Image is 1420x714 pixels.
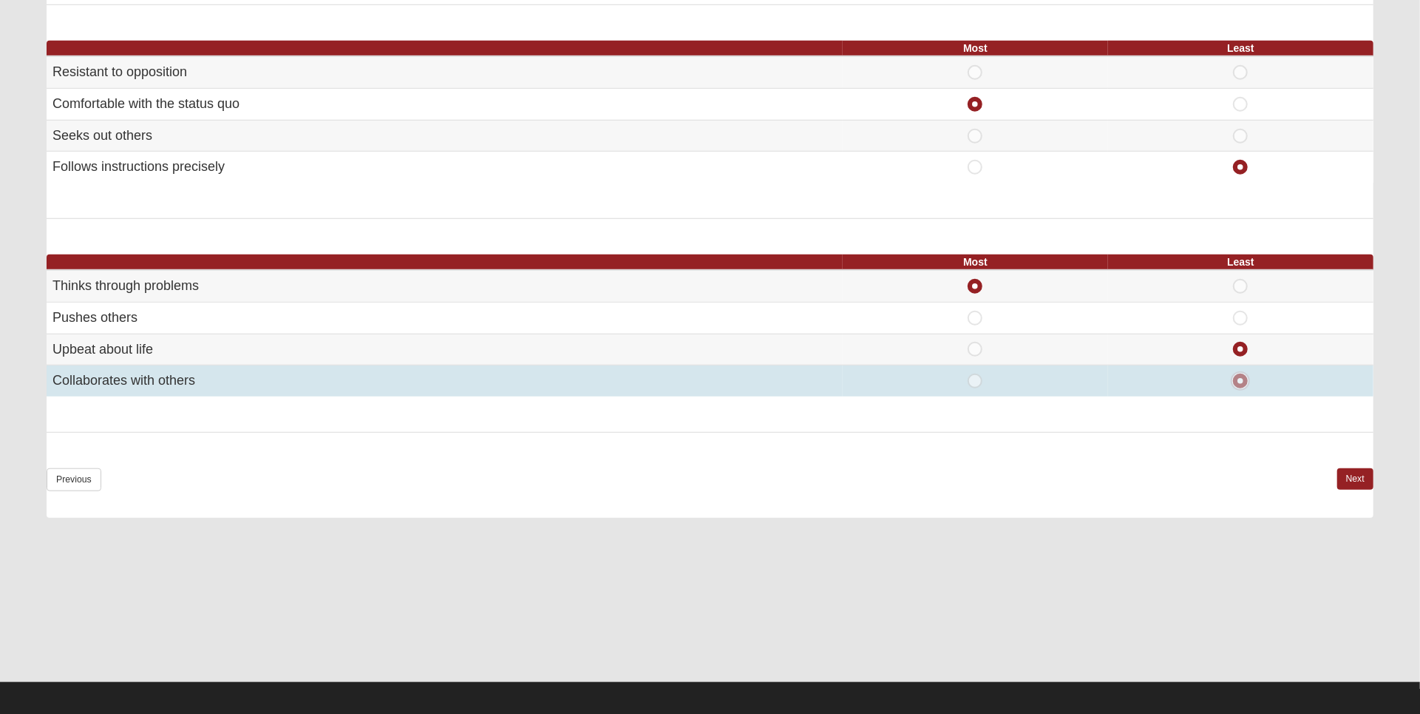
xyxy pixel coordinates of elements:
[1108,255,1373,270] th: Least
[1108,41,1373,56] th: Least
[47,89,843,121] td: Comfortable with the status quo
[47,366,843,397] td: Collaborates with others
[47,56,843,88] td: Resistant to opposition
[47,152,843,183] td: Follows instructions precisely
[47,468,101,491] a: Previous
[47,302,843,334] td: Pushes others
[47,270,843,302] td: Thinks through problems
[47,120,843,152] td: Seeks out others
[843,255,1108,270] th: Most
[1337,468,1373,490] a: Next
[843,41,1108,56] th: Most
[47,334,843,366] td: Upbeat about life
